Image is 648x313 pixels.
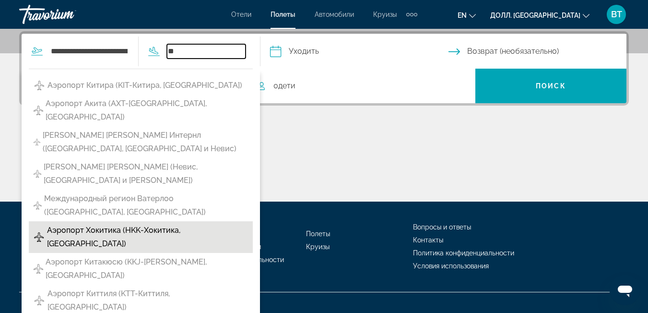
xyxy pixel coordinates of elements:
ya-tr-span: Возврат (необязательно) [467,47,559,56]
button: Пользовательское меню [604,4,629,24]
ya-tr-span: en [458,12,467,19]
ya-tr-span: Дети [278,81,295,90]
a: Вопросы и ответы [413,223,471,231]
button: Дата возврата [448,34,627,69]
a: Отели [231,11,251,18]
button: Изменить валюту [490,8,589,22]
ya-tr-span: Международный регион Ватерлоо ([GEOGRAPHIC_DATA], [GEOGRAPHIC_DATA]) [44,194,206,217]
ya-tr-span: [PERSON_NAME] [PERSON_NAME] Интернл ([GEOGRAPHIC_DATA], [GEOGRAPHIC_DATA] и Невис) [43,131,236,153]
a: Круизы [373,11,397,18]
button: [PERSON_NAME] [PERSON_NAME] Интернл ([GEOGRAPHIC_DATA], [GEOGRAPHIC_DATA] и Невис) [29,126,253,158]
a: Полеты [271,11,295,18]
ya-tr-span: [PERSON_NAME] [PERSON_NAME] (Невис, [GEOGRAPHIC_DATA] и [PERSON_NAME]) [44,162,198,185]
ya-tr-span: 0 [273,81,278,90]
a: Круизы [306,243,330,251]
a: Контакты [413,236,443,244]
a: Условия использования [413,262,489,270]
button: Международный регион Ватерлоо ([GEOGRAPHIC_DATA], [GEOGRAPHIC_DATA]) [29,190,253,221]
button: [PERSON_NAME] [PERSON_NAME] (Невис, [GEOGRAPHIC_DATA] и [PERSON_NAME]) [29,158,253,190]
div: Виджет поиска [22,34,626,103]
ya-tr-span: Аэропорт Китакюсю (KKJ-[PERSON_NAME], [GEOGRAPHIC_DATA]) [46,257,207,280]
ya-tr-span: Аэропорт Хокитика (HKK-Хокитика, [GEOGRAPHIC_DATA]) [47,226,180,248]
ya-tr-span: BT [611,9,622,19]
button: Аэропорт Китакюсю (KKJ-[PERSON_NAME], [GEOGRAPHIC_DATA]) [29,253,253,285]
button: Аэропорт Акита (AXT-[GEOGRAPHIC_DATA], [GEOGRAPHIC_DATA]) [29,95,253,126]
ya-tr-span: Поиск [536,82,566,90]
a: Полеты [306,230,330,238]
ya-tr-span: Аэропорт Акита (AXT-[GEOGRAPHIC_DATA], [GEOGRAPHIC_DATA]) [46,99,207,121]
ya-tr-span: Долл. [GEOGRAPHIC_DATA] [490,12,580,19]
ya-tr-span: Аэропорт Киттиля (KTT-Киттиля, [GEOGRAPHIC_DATA]) [47,289,170,312]
button: Дата отправления [270,34,448,69]
button: Дополнительные элементы навигации [406,7,417,22]
button: Аэропорт Хокитика (HKK-Хокитика, [GEOGRAPHIC_DATA]) [29,221,253,253]
button: Поиск [475,69,626,103]
a: Политика конфиденциальности [413,249,514,257]
ya-tr-span: Аэропорт Китира (KIT-Китира, [GEOGRAPHIC_DATA]) [47,81,242,90]
button: Изменить язык [458,8,476,22]
a: Автомобили [315,11,354,18]
button: Аэропорт Китира (KIT-Китира, [GEOGRAPHIC_DATA]) [29,76,253,95]
iframe: Кнопка запуска окна обмена сообщениями [610,275,640,305]
a: Травориум [19,2,115,27]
